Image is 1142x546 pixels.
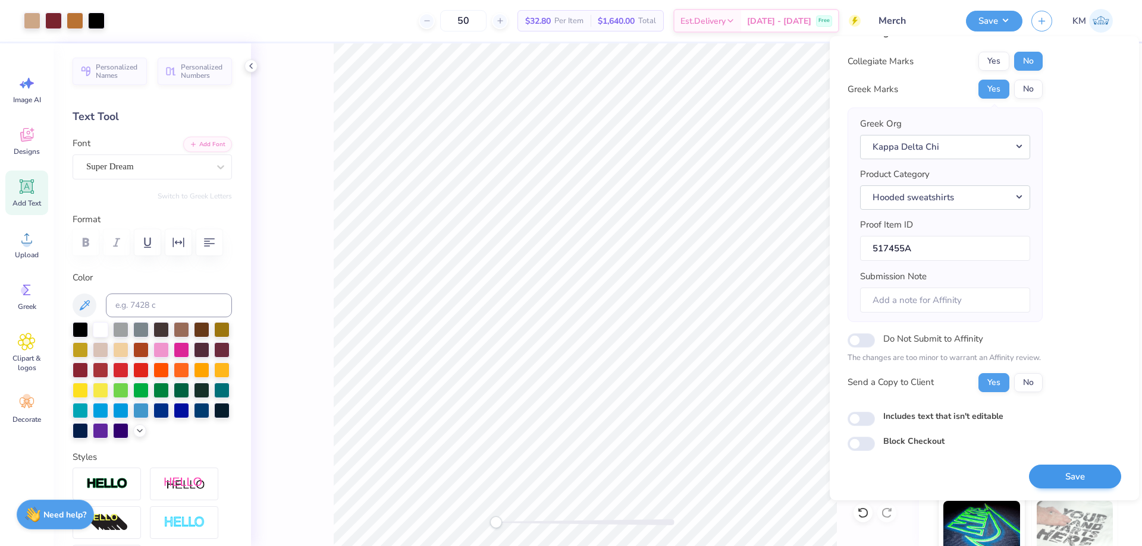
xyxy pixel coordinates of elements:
[12,198,41,208] span: Add Text
[818,17,830,25] span: Free
[1029,465,1121,489] button: Save
[554,15,583,27] span: Per Item
[158,58,232,85] button: Personalized Numbers
[15,250,39,260] span: Upload
[848,375,934,389] div: Send a Copy to Client
[848,55,914,68] div: Collegiate Marks
[1089,9,1113,33] img: Karl Michael Narciza
[1014,373,1043,392] button: No
[966,11,1022,31] button: Save
[12,415,41,424] span: Decorate
[848,352,1043,364] p: The changes are too minor to warrant an Affinity review.
[1014,80,1043,99] button: No
[164,476,205,491] img: Shadow
[86,477,128,491] img: Stroke
[638,15,656,27] span: Total
[13,95,41,105] span: Image AI
[978,80,1009,99] button: Yes
[978,52,1009,71] button: Yes
[598,15,635,27] span: $1,640.00
[860,288,1030,313] input: Add a note for Affinity
[73,137,90,150] label: Font
[680,15,726,27] span: Est. Delivery
[747,15,811,27] span: [DATE] - [DATE]
[860,185,1030,210] button: Hooded sweatshirts
[183,137,232,152] button: Add Font
[860,168,930,181] label: Product Category
[860,117,902,131] label: Greek Org
[978,373,1009,392] button: Yes
[883,435,945,447] label: Block Checkout
[73,109,232,125] div: Text Tool
[43,509,86,520] strong: Need help?
[440,10,487,31] input: – –
[1014,52,1043,71] button: No
[883,331,983,346] label: Do Not Submit to Affinity
[860,218,913,232] label: Proof Item ID
[870,9,957,33] input: Untitled Design
[73,271,232,285] label: Color
[164,516,205,529] img: Negative Space
[14,147,40,156] span: Designs
[883,410,1003,422] label: Includes text that isn't editable
[106,293,232,317] input: e.g. 7428 c
[1072,14,1086,28] span: KM
[73,450,97,464] label: Styles
[490,516,502,528] div: Accessibility label
[860,135,1030,159] button: Kappa Delta Chi
[73,58,147,85] button: Personalized Names
[848,83,898,96] div: Greek Marks
[73,213,232,226] label: Format
[7,354,46,373] span: Clipart & logos
[860,270,927,283] label: Submission Note
[18,302,36,311] span: Greek
[525,15,551,27] span: $32.80
[181,63,225,80] span: Personalized Numbers
[1067,9,1118,33] a: KM
[96,63,140,80] span: Personalized Names
[158,191,232,201] button: Switch to Greek Letters
[86,513,128,532] img: 3D Illusion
